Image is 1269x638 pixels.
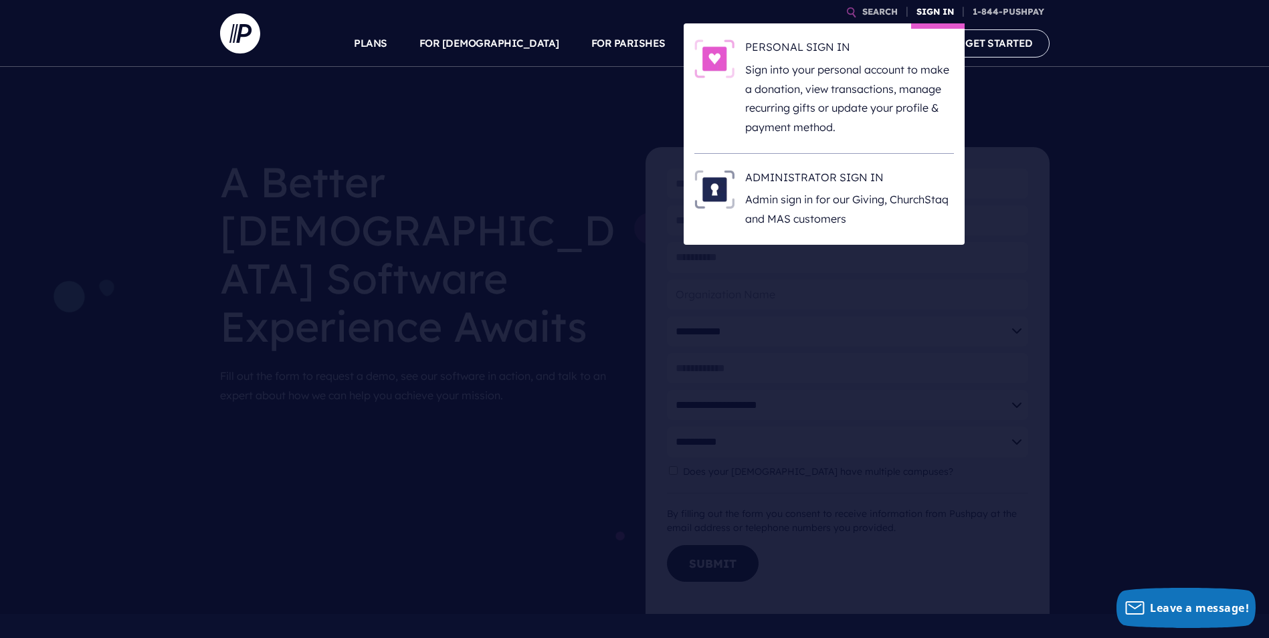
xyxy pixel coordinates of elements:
a: FOR [DEMOGRAPHIC_DATA] [419,20,559,67]
a: PLANS [354,20,387,67]
p: Admin sign in for our Giving, ChurchStaq and MAS customers [745,190,954,229]
a: ADMINISTRATOR SIGN IN - Illustration ADMINISTRATOR SIGN IN Admin sign in for our Giving, ChurchSt... [694,170,954,229]
a: EXPLORE [789,20,836,67]
a: COMPANY [868,20,917,67]
a: GET STARTED [949,29,1050,57]
a: PERSONAL SIGN IN - Illustration PERSONAL SIGN IN Sign into your personal account to make a donati... [694,39,954,137]
h6: PERSONAL SIGN IN [745,39,954,60]
a: SOLUTIONS [698,20,757,67]
a: FOR PARISHES [591,20,666,67]
img: PERSONAL SIGN IN - Illustration [694,39,735,78]
img: ADMINISTRATOR SIGN IN - Illustration [694,170,735,209]
span: Leave a message! [1150,601,1249,615]
p: Sign into your personal account to make a donation, view transactions, manage recurring gifts or ... [745,60,954,137]
button: Leave a message! [1116,588,1256,628]
h6: ADMINISTRATOR SIGN IN [745,170,954,190]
